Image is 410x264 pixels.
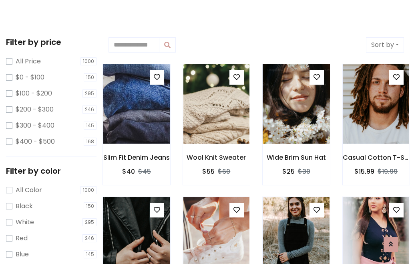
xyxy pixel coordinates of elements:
label: White [16,217,34,227]
label: Blue [16,250,29,259]
del: $30 [298,167,310,176]
button: Sort by [366,37,404,53]
h6: Wool Knit Sweater [183,154,250,161]
h6: $15.99 [354,168,374,175]
label: $400 - $500 [16,137,55,146]
h6: $25 [282,168,295,175]
label: $0 - $100 [16,73,44,82]
h5: Filter by color [6,166,96,176]
span: 150 [84,73,96,81]
del: $19.99 [378,167,398,176]
label: $200 - $300 [16,105,54,114]
del: $45 [138,167,151,176]
span: 1000 [80,186,96,194]
label: All Price [16,57,41,66]
del: $60 [218,167,230,176]
h6: Wide Brim Sun Hat [263,154,330,161]
span: 246 [82,106,96,114]
span: 295 [82,89,96,97]
label: Black [16,201,33,211]
span: 1000 [80,57,96,65]
h6: Casual Cotton T-Shirt [343,154,410,161]
label: All Color [16,185,42,195]
label: $300 - $400 [16,121,54,130]
span: 168 [84,138,96,146]
h6: $40 [122,168,135,175]
label: Red [16,234,28,243]
span: 145 [84,122,96,130]
span: 246 [82,234,96,242]
h6: Slim Fit Denim Jeans [103,154,170,161]
span: 150 [84,202,96,210]
span: 295 [82,218,96,226]
h5: Filter by price [6,37,96,47]
label: $100 - $200 [16,89,52,98]
h6: $55 [202,168,215,175]
span: 145 [84,250,96,258]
